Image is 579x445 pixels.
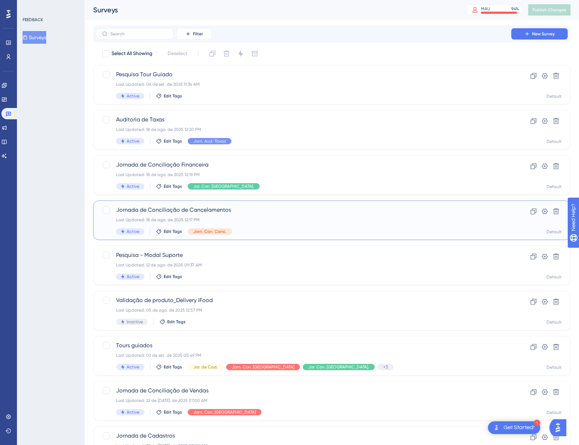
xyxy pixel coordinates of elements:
[534,420,540,426] div: 1
[511,28,568,40] button: New Survey
[164,184,182,189] span: Edit Tags
[156,409,182,415] button: Edit Tags
[193,31,203,37] span: Filter
[167,319,186,325] span: Edit Tags
[481,6,490,12] div: MAU
[193,184,254,189] span: Jor. Con. [GEOGRAPHIC_DATA].
[116,341,491,350] span: Tours guiados
[127,364,139,370] span: Active
[127,93,139,99] span: Active
[23,17,43,23] div: FEEDBACK
[547,274,562,280] div: Default
[511,6,519,12] div: 94 %
[111,49,152,58] span: Select All Showing
[383,364,388,370] span: +3
[127,274,139,279] span: Active
[232,364,294,370] span: Jorn. Con. [GEOGRAPHIC_DATA]
[116,82,491,87] div: Last Updated: 04 de set. de 2025 11:34 AM
[193,364,218,370] span: Jor. de Cad.
[23,31,46,44] button: Surveys
[156,93,182,99] button: Edit Tags
[156,138,182,144] button: Edit Tags
[116,386,491,395] span: Jornada de Conciliação de Vendas
[308,364,369,370] span: Jor. Con. [GEOGRAPHIC_DATA].
[116,217,491,223] div: Last Updated: 18 de ago. de 2025 12:17 PM
[116,353,491,358] div: Last Updated: 02 de set. de 2025 05:49 PM
[127,409,139,415] span: Active
[532,31,555,37] span: New Survey
[116,206,491,214] span: Jornada de Conciliação de Cancelamentos
[549,417,571,438] iframe: UserGuiding AI Assistant Launcher
[116,251,491,259] span: Pesquisa - Modal Suporte
[503,424,535,432] div: Get Started!
[547,410,562,415] div: Default
[168,49,187,58] span: Deselect
[116,432,491,440] span: Jornada de Cadastros
[116,307,491,313] div: Last Updated: 05 de ago. de 2025 12:57 PM
[164,229,182,234] span: Edit Tags
[547,139,562,144] div: Default
[193,138,226,144] span: Jorn. Aud. Taxas
[161,47,194,60] button: Deselect
[164,409,182,415] span: Edit Tags
[17,2,44,10] span: Need Help?
[156,229,182,234] button: Edit Tags
[116,398,491,403] div: Last Updated: 22 de [DATE]. de 2025 07:00 AM
[528,4,571,16] button: Publish Changes
[193,409,256,415] span: Jorn. Con. [GEOGRAPHIC_DATA]
[547,184,562,190] div: Default
[547,319,562,325] div: Default
[116,161,491,169] span: Jornada de Conciliação Financeira
[164,364,182,370] span: Edit Tags
[164,274,182,279] span: Edit Tags
[164,93,182,99] span: Edit Tags
[127,229,139,234] span: Active
[116,115,491,124] span: Auditoria de Taxas
[116,70,491,79] span: Pesquisa Tour Guiado
[547,94,562,99] div: Default
[492,423,501,432] img: launcher-image-alternative-text
[127,184,139,189] span: Active
[156,184,182,189] button: Edit Tags
[176,28,212,40] button: Filter
[127,319,143,325] span: Inactive
[532,7,566,13] span: Publish Changes
[193,229,227,234] span: Jorn. Con. Canc.
[116,172,491,178] div: Last Updated: 18 de ago. de 2025 12:19 PM
[164,138,182,144] span: Edit Tags
[547,365,562,370] div: Default
[159,319,186,325] button: Edit Tags
[116,262,491,268] div: Last Updated: 12 de ago. de 2025 09:37 AM
[547,229,562,235] div: Default
[127,138,139,144] span: Active
[488,421,540,434] div: Open Get Started! checklist, remaining modules: 1
[110,31,168,36] input: Search
[93,5,448,15] div: Surveys
[156,274,182,279] button: Edit Tags
[156,364,182,370] button: Edit Tags
[116,127,491,132] div: Last Updated: 18 de ago. de 2025 12:20 PM
[116,296,491,305] span: Validação de produto_Delivery iFood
